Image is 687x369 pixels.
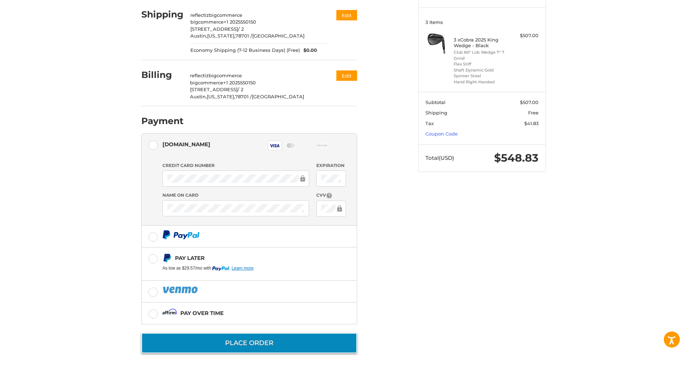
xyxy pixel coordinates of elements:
span: $41.83 [524,120,539,126]
li: Flex Stiff [454,61,508,67]
img: PayPal icon [162,285,199,294]
span: bigcommerce [190,80,223,85]
span: Economy Shipping (7-12 Business Days) (Free) [190,47,300,54]
label: Name on Card [162,192,309,198]
span: $507.00 [520,99,539,105]
span: bigcommerce [190,19,224,25]
button: Edit [336,70,357,81]
h2: Shipping [141,9,184,20]
span: reflectiz [190,73,209,78]
label: Expiration [316,162,346,169]
li: Shaft Dynamic Gold Spinner Steel [454,67,508,79]
span: Austin, [190,33,207,39]
span: [US_STATE], [207,33,235,39]
span: bigcommerce [209,12,242,18]
button: Place Order [141,333,357,353]
span: / 2 [238,87,243,92]
img: Affirm icon [162,309,177,318]
button: Edit [336,10,357,20]
div: $507.00 [510,32,539,39]
h4: 3 x Cobra 2025 King Wedge - Black [454,37,508,49]
h3: 3 Items [425,19,539,25]
span: [GEOGRAPHIC_DATA] [252,33,304,39]
span: Shipping [425,110,447,115]
span: [GEOGRAPHIC_DATA] [252,94,304,99]
h2: Payment [141,115,184,127]
span: Tax [425,120,434,126]
img: PayPal icon [162,230,200,239]
span: bigcommerce [209,73,242,78]
div: [DOMAIN_NAME] [162,138,210,150]
span: $548.83 [494,151,539,164]
span: reflectiz [190,12,209,18]
li: Club 60° Lob Wedge 7° T Grind [454,49,508,61]
span: [STREET_ADDRESS] [190,26,238,32]
img: Pay Later icon [162,254,171,262]
label: CVV [316,192,346,199]
span: +1 2025550150 [224,19,256,25]
div: Pay Later [175,252,312,264]
span: 78701 / [235,94,252,99]
li: Hand Right-Handed [454,79,508,85]
span: [STREET_ADDRESS] [190,87,238,92]
div: Pay over time [180,307,224,319]
span: Free [528,110,539,115]
label: Credit Card Number [162,162,309,169]
span: $0.00 [300,47,317,54]
span: Total (USD) [425,154,454,161]
iframe: PayPal Message 1 [162,265,312,272]
span: Austin, [190,94,207,99]
span: +1 2025550150 [223,80,256,85]
span: Subtotal [425,99,445,105]
a: Coupon Code [425,131,458,137]
span: 78701 / [235,33,252,39]
span: [US_STATE], [207,94,235,99]
span: / 2 [238,26,244,32]
h2: Billing [141,69,183,80]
